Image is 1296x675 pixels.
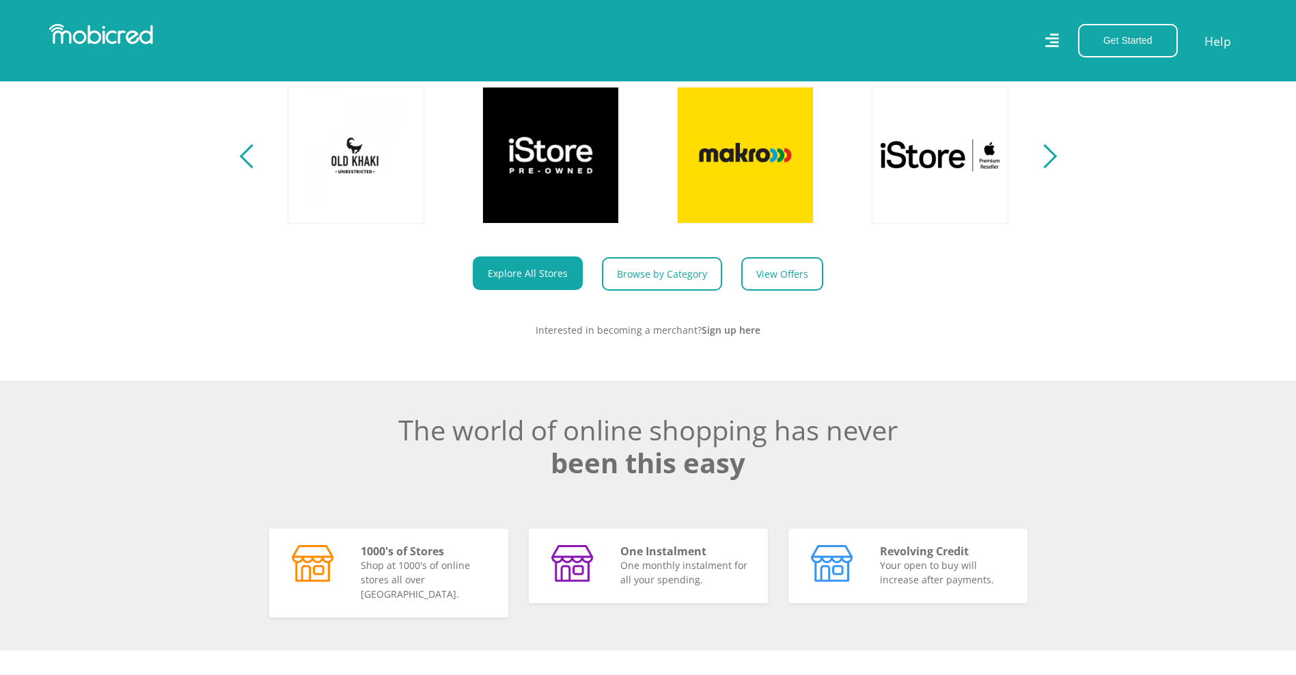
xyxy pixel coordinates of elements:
[1078,24,1178,57] button: Get Started
[702,323,760,336] a: Sign up here
[243,142,260,169] button: Previous
[602,257,722,291] a: Browse by Category
[551,444,745,481] span: been this easy
[269,323,1028,337] p: Interested in becoming a merchant?
[620,545,751,558] h5: One Instalment
[741,257,823,291] a: View Offers
[49,24,153,44] img: Mobicred
[880,545,1010,558] h5: Revolving Credit
[361,545,491,558] h5: 1000's of Stores
[880,558,1010,587] p: Your open to buy will increase after payments.
[1036,142,1053,169] button: Next
[1204,31,1232,51] a: Help
[473,256,583,290] a: Explore All Stores
[620,558,751,587] p: One monthly instalment for all your spending.
[361,558,491,601] p: Shop at 1000's of online stores all over [GEOGRAPHIC_DATA].
[269,414,1028,479] h2: The world of online shopping has never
